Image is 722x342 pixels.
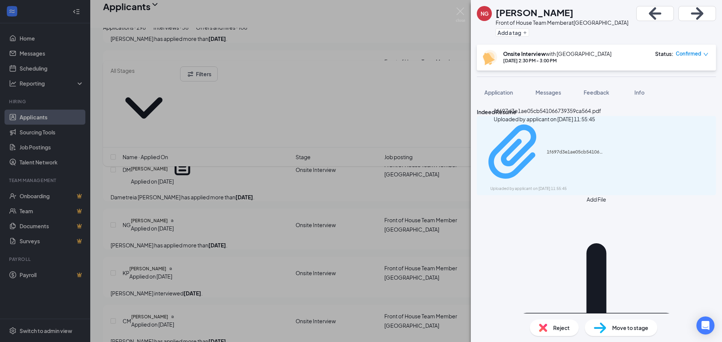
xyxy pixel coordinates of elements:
[584,89,609,96] span: Feedback
[503,50,611,57] div: with [GEOGRAPHIC_DATA]
[703,52,708,57] span: down
[481,119,547,185] svg: Paperclip
[496,29,529,36] button: PlusAdd a tag
[477,108,716,116] div: Indeed Resume
[496,19,628,26] div: Front of House Team Member at [GEOGRAPHIC_DATA]
[612,324,648,332] span: Move to stage
[481,10,488,17] div: NG
[496,6,573,19] h1: [PERSON_NAME]
[481,119,603,192] a: Paperclip1f697d3e1ae05cb541066739359ca564.pdfUploaded by applicant on [DATE] 11:55:45
[685,1,710,26] svg: ArrowRight
[634,89,645,96] span: Info
[503,50,546,57] b: Onsite Interview
[484,89,513,96] span: Application
[678,6,716,21] button: ArrowRight
[503,57,611,64] div: [DATE] 2:30 PM - 3:00 PM
[655,50,673,57] div: Status :
[490,186,603,192] div: Uploaded by applicant on [DATE] 11:55:45
[676,50,701,57] span: Confirmed
[535,89,561,96] span: Messages
[696,316,714,334] div: Open Intercom Messenger
[494,107,601,123] div: 1f697d3e1ae05cb541066739359ca564.pdf Uploaded by applicant on [DATE] 11:55:45
[643,1,667,26] svg: ArrowLeftNew
[547,149,603,155] div: 1f697d3e1ae05cb541066739359ca564.pdf
[553,324,570,332] span: Reject
[636,6,674,21] button: ArrowLeftNew
[523,30,527,35] svg: Plus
